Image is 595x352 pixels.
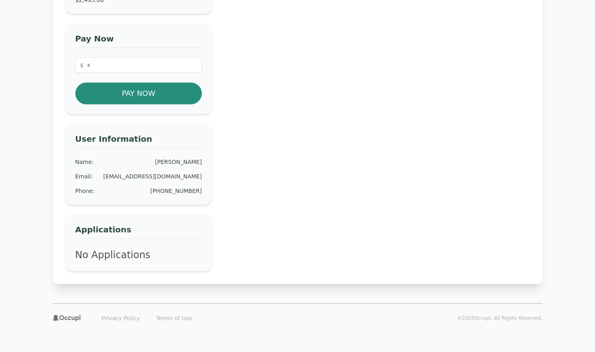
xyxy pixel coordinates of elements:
div: [EMAIL_ADDRESS][DOMAIN_NAME] [103,172,202,180]
div: [PHONE_NUMBER] [150,187,202,195]
p: © 2025 Occupi. All Rights Reserved. [457,315,542,321]
button: Pay Now [75,83,202,104]
h3: User Information [75,133,202,148]
a: Terms of Use [151,312,197,325]
p: No Applications [75,248,202,261]
div: Email : [75,172,93,180]
div: Phone : [75,187,95,195]
div: Name : [75,158,94,166]
h3: Applications [75,224,202,239]
h3: Pay Now [75,33,202,48]
a: Privacy Policy [97,312,145,325]
div: [PERSON_NAME] [155,158,202,166]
